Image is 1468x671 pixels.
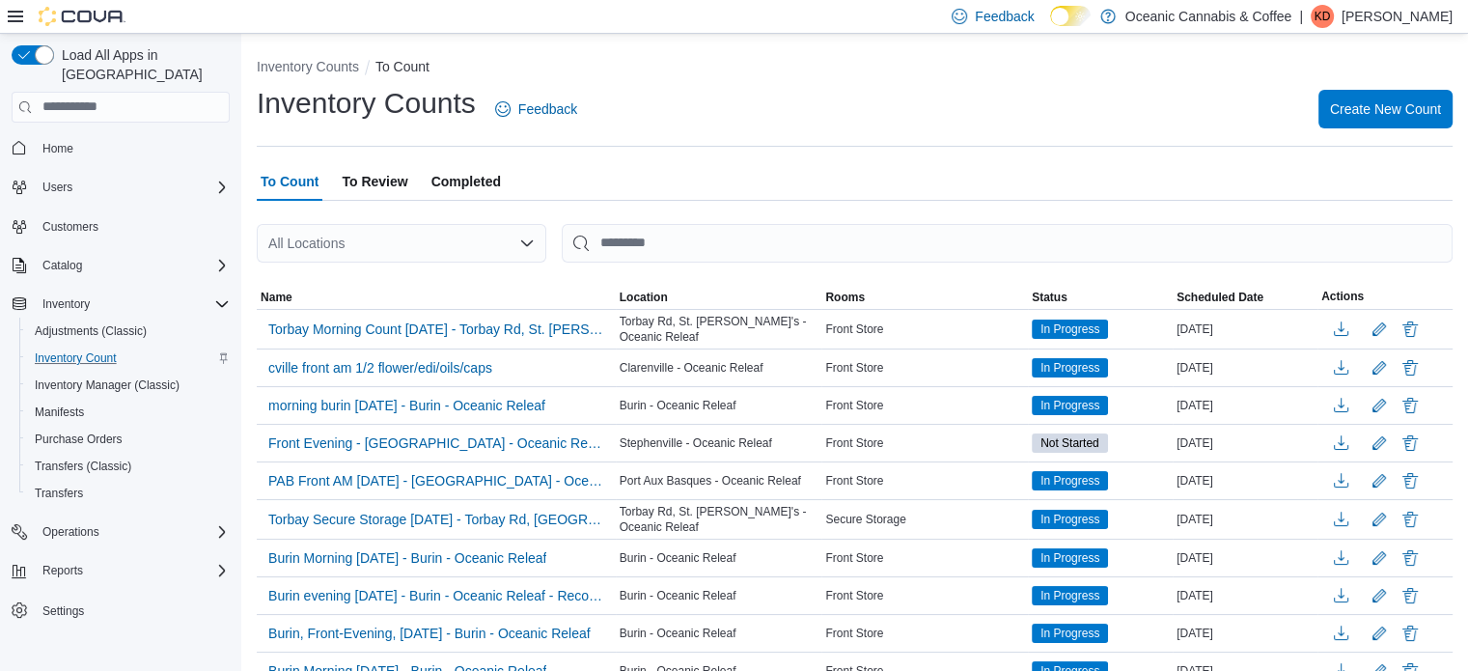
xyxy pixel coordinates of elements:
button: Torbay Secure Storage [DATE] - Torbay Rd, [GEOGRAPHIC_DATA][PERSON_NAME] - Oceanic Releaf [261,505,612,534]
span: In Progress [1040,321,1099,338]
span: Operations [35,520,230,544]
span: In Progress [1040,359,1099,377]
span: cville front am 1/2 flower/edi/oils/caps [268,358,492,377]
span: Home [42,141,73,156]
p: [PERSON_NAME] [1342,5,1453,28]
a: Transfers (Classic) [27,455,139,478]
span: Inventory Manager (Classic) [35,377,180,393]
button: Burin Morning [DATE] - Burin - Oceanic Releaf [261,544,554,573]
span: In Progress [1040,549,1099,567]
button: Customers [4,212,237,240]
span: In Progress [1032,624,1108,643]
button: Delete [1399,584,1422,607]
button: Adjustments (Classic) [19,318,237,345]
button: Delete [1399,432,1422,455]
a: Feedback [487,90,585,128]
span: Purchase Orders [35,432,123,447]
div: Front Store [821,394,1028,417]
span: Reports [35,559,230,582]
span: Inventory Count [27,347,230,370]
span: Front Evening - [GEOGRAPHIC_DATA] - Oceanic Relief - [GEOGRAPHIC_DATA] - [GEOGRAPHIC_DATA] Releaf... [268,433,604,453]
span: Settings [35,598,230,622]
span: Burin evening [DATE] - Burin - Oceanic Releaf - Recount - Recount - Recount [268,586,604,605]
button: Rooms [821,286,1028,309]
span: In Progress [1032,358,1108,377]
button: Settings [4,596,237,624]
a: Customers [35,215,106,238]
span: Inventory Manager (Classic) [27,374,230,397]
button: PAB Front AM [DATE] - [GEOGRAPHIC_DATA] - Oceanic Releaf - Recount - Recount [261,466,612,495]
span: In Progress [1040,511,1099,528]
span: Port Aux Basques - Oceanic Releaf [620,473,801,489]
span: To Review [342,162,407,201]
span: In Progress [1040,472,1099,489]
span: Torbay Rd, St. [PERSON_NAME]'s - Oceanic Releaf [620,504,818,535]
span: In Progress [1032,548,1108,568]
button: Inventory Count [19,345,237,372]
span: Transfers [27,482,230,505]
button: Location [616,286,822,309]
button: Operations [4,518,237,545]
button: Delete [1399,469,1422,492]
span: Status [1032,290,1067,305]
button: Users [35,176,80,199]
span: In Progress [1032,510,1108,529]
button: Burin, Front-Evening, [DATE] - Burin - Oceanic Releaf [261,619,598,648]
a: Settings [35,600,92,623]
button: Front Evening - [GEOGRAPHIC_DATA] - Oceanic Relief - [GEOGRAPHIC_DATA] - [GEOGRAPHIC_DATA] Releaf... [261,429,612,458]
button: Catalog [35,254,90,277]
span: Actions [1321,289,1364,304]
div: Front Store [821,432,1028,455]
div: [DATE] [1173,432,1317,455]
a: Home [35,137,81,160]
span: In Progress [1032,320,1108,339]
button: Catalog [4,252,237,279]
button: Delete [1399,318,1422,341]
button: Edit count details [1368,505,1391,534]
button: Status [1028,286,1173,309]
div: Secure Storage [821,508,1028,531]
span: Completed [431,162,501,201]
span: Burin - Oceanic Releaf [620,626,736,641]
span: Create New Count [1330,99,1441,119]
button: Edit count details [1368,581,1391,610]
span: Torbay Morning Count [DATE] - Torbay Rd, St. [PERSON_NAME]'s - Oceanic Releaf [268,320,604,339]
span: Location [620,290,668,305]
button: Create New Count [1318,90,1453,128]
span: Rooms [825,290,865,305]
button: Delete [1399,394,1422,417]
span: Users [35,176,230,199]
span: KD [1315,5,1331,28]
button: Delete [1399,622,1422,645]
span: In Progress [1032,396,1108,415]
div: Kim Dixon [1311,5,1334,28]
span: Catalog [35,254,230,277]
a: Inventory Count [27,347,125,370]
span: In Progress [1040,587,1099,604]
a: Purchase Orders [27,428,130,451]
span: Load All Apps in [GEOGRAPHIC_DATA] [54,45,230,84]
button: Inventory Counts [257,59,359,74]
input: This is a search bar. After typing your query, hit enter to filter the results lower in the page. [562,224,1453,263]
button: Home [4,134,237,162]
span: morning burin [DATE] - Burin - Oceanic Releaf [268,396,545,415]
button: Delete [1399,546,1422,570]
span: In Progress [1040,397,1099,414]
span: To Count [261,162,319,201]
img: Cova [39,7,125,26]
span: Inventory [35,293,230,316]
button: Transfers [19,480,237,507]
button: Operations [35,520,107,544]
button: Edit count details [1368,391,1391,420]
span: Customers [42,219,98,235]
div: [DATE] [1173,508,1317,531]
button: Delete [1399,508,1422,531]
span: Home [35,136,230,160]
span: Torbay Rd, St. [PERSON_NAME]'s - Oceanic Releaf [620,314,818,345]
span: Scheduled Date [1177,290,1263,305]
div: [DATE] [1173,356,1317,379]
span: Feedback [518,99,577,119]
div: [DATE] [1173,394,1317,417]
button: Transfers (Classic) [19,453,237,480]
span: Adjustments (Classic) [35,323,147,339]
